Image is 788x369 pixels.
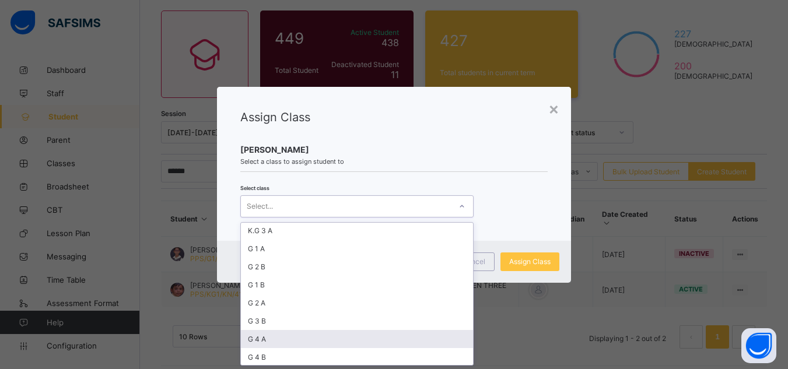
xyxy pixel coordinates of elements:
span: Assign Class [240,110,310,124]
div: G 4 B [241,348,473,366]
div: Select... [247,195,273,217]
div: G 4 A [241,330,473,348]
div: G 1 B [241,276,473,294]
span: [PERSON_NAME] [240,145,548,154]
span: Assign Class [509,257,551,266]
div: × [548,99,559,118]
div: G 2 B [241,258,473,276]
div: G 2 A [241,294,473,312]
div: G 3 B [241,312,473,330]
span: Select class [240,185,269,191]
span: Cancel [462,257,485,266]
div: K.G 3 A [241,222,473,240]
div: G 1 A [241,240,473,258]
button: Open asap [741,328,776,363]
span: Select a class to assign student to [240,157,548,166]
